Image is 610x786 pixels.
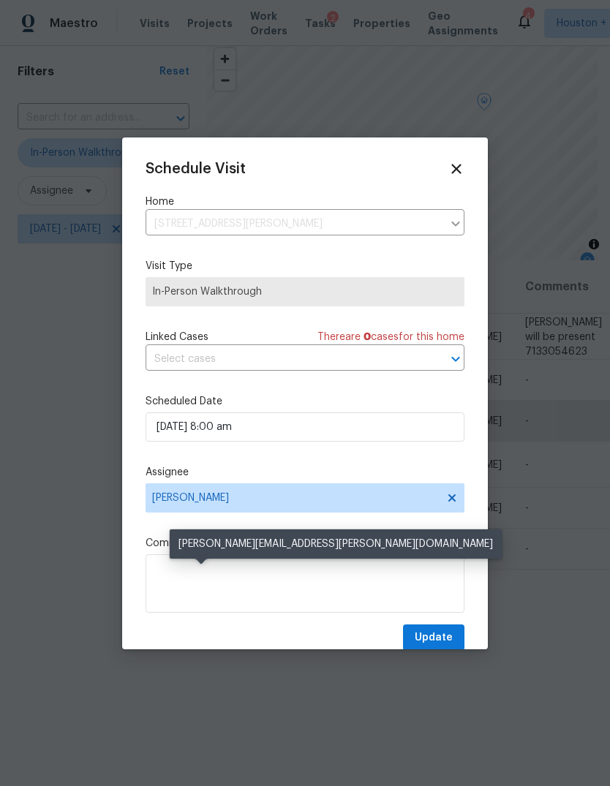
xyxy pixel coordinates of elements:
input: Enter in an address [146,213,443,235]
span: Linked Cases [146,330,208,344]
span: 0 [364,332,371,342]
span: There are case s for this home [317,330,464,344]
button: Update [403,624,464,651]
span: Close [448,161,464,177]
div: [PERSON_NAME][EMAIL_ADDRESS][PERSON_NAME][DOMAIN_NAME] [170,529,502,559]
label: Home [146,194,464,209]
label: Comments [146,536,464,551]
span: Schedule Visit [146,162,246,176]
input: M/D/YYYY [146,412,464,442]
label: Assignee [146,465,464,480]
span: Update [415,629,453,647]
label: Visit Type [146,259,464,273]
button: Open [445,349,466,369]
label: Scheduled Date [146,394,464,409]
span: [PERSON_NAME] [152,492,439,504]
input: Select cases [146,348,423,371]
span: In-Person Walkthrough [152,284,458,299]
